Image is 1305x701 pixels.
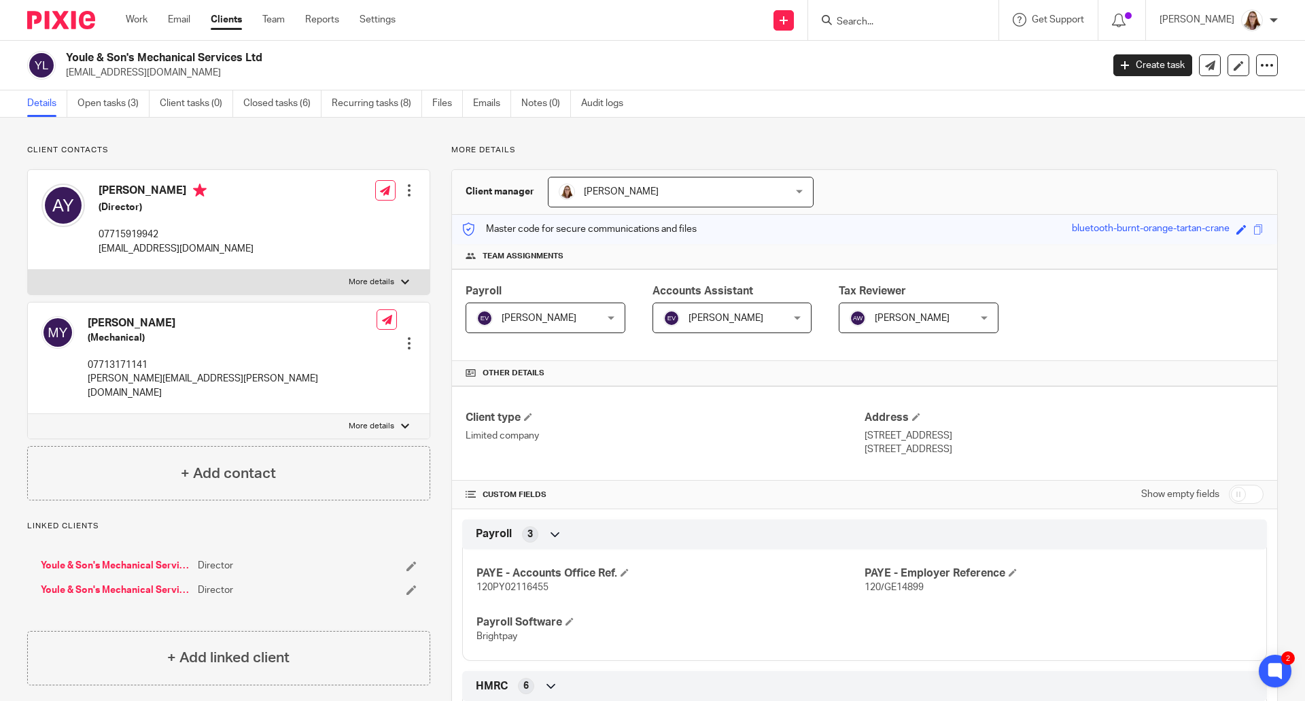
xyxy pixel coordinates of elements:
[77,90,150,117] a: Open tasks (3)
[865,443,1264,456] p: [STREET_ADDRESS]
[99,242,254,256] p: [EMAIL_ADDRESS][DOMAIN_NAME]
[483,251,563,262] span: Team assignments
[835,16,958,29] input: Search
[88,331,377,345] h5: (Mechanical)
[523,679,529,693] span: 6
[181,463,276,484] h4: + Add contact
[466,185,534,199] h3: Client manager
[211,13,242,27] a: Clients
[99,201,254,214] h5: (Director)
[349,277,394,288] p: More details
[865,583,924,592] span: 120/GE14899
[850,310,866,326] img: svg%3E
[198,559,233,572] span: Director
[99,184,254,201] h4: [PERSON_NAME]
[160,90,233,117] a: Client tasks (0)
[466,286,502,296] span: Payroll
[41,184,85,227] img: svg%3E
[1032,15,1084,24] span: Get Support
[332,90,422,117] a: Recurring tasks (8)
[167,647,290,668] h4: + Add linked client
[27,90,67,117] a: Details
[865,429,1264,443] p: [STREET_ADDRESS]
[466,411,865,425] h4: Client type
[41,316,74,349] img: svg%3E
[839,286,906,296] span: Tax Reviewer
[1113,54,1192,76] a: Create task
[875,313,950,323] span: [PERSON_NAME]
[432,90,463,117] a: Files
[476,679,508,694] span: HMRC
[476,566,865,581] h4: PAYE - Accounts Office Ref.
[360,13,396,27] a: Settings
[66,66,1093,80] p: [EMAIL_ADDRESS][DOMAIN_NAME]
[865,566,1253,581] h4: PAYE - Employer Reference
[349,421,394,432] p: More details
[521,90,571,117] a: Notes (0)
[198,583,233,597] span: Director
[476,615,865,630] h4: Payroll Software
[476,310,493,326] img: svg%3E
[27,145,430,156] p: Client contacts
[462,222,697,236] p: Master code for secure communications and files
[88,316,377,330] h4: [PERSON_NAME]
[581,90,633,117] a: Audit logs
[476,527,512,541] span: Payroll
[66,51,888,65] h2: Youle & Son's Mechanical Services Ltd
[689,313,763,323] span: [PERSON_NAME]
[41,583,191,597] a: Youle & Son's Mechanical Services Ltd
[483,368,544,379] span: Other details
[27,51,56,80] img: svg%3E
[1281,651,1295,665] div: 2
[88,358,377,372] p: 07713171141
[559,184,575,200] img: Me%201.png
[305,13,339,27] a: Reports
[584,187,659,196] span: [PERSON_NAME]
[865,411,1264,425] h4: Address
[527,528,533,541] span: 3
[88,372,377,400] p: [PERSON_NAME][EMAIL_ADDRESS][PERSON_NAME][DOMAIN_NAME]
[473,90,511,117] a: Emails
[1160,13,1234,27] p: [PERSON_NAME]
[243,90,321,117] a: Closed tasks (6)
[1241,10,1263,31] img: Me%201.png
[41,559,191,572] a: Youle & Son's Mechanical Services Ltd
[502,313,576,323] span: [PERSON_NAME]
[1141,488,1219,501] label: Show empty fields
[663,310,680,326] img: svg%3E
[27,521,430,532] p: Linked clients
[652,286,753,296] span: Accounts Assistant
[262,13,285,27] a: Team
[451,145,1278,156] p: More details
[27,11,95,29] img: Pixie
[99,228,254,241] p: 07715919942
[126,13,147,27] a: Work
[476,583,549,592] span: 120PY02116455
[476,632,517,641] span: Brightpay
[1072,222,1230,237] div: bluetooth-burnt-orange-tartan-crane
[168,13,190,27] a: Email
[193,184,207,197] i: Primary
[466,429,865,443] p: Limited company
[466,490,865,500] h4: CUSTOM FIELDS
